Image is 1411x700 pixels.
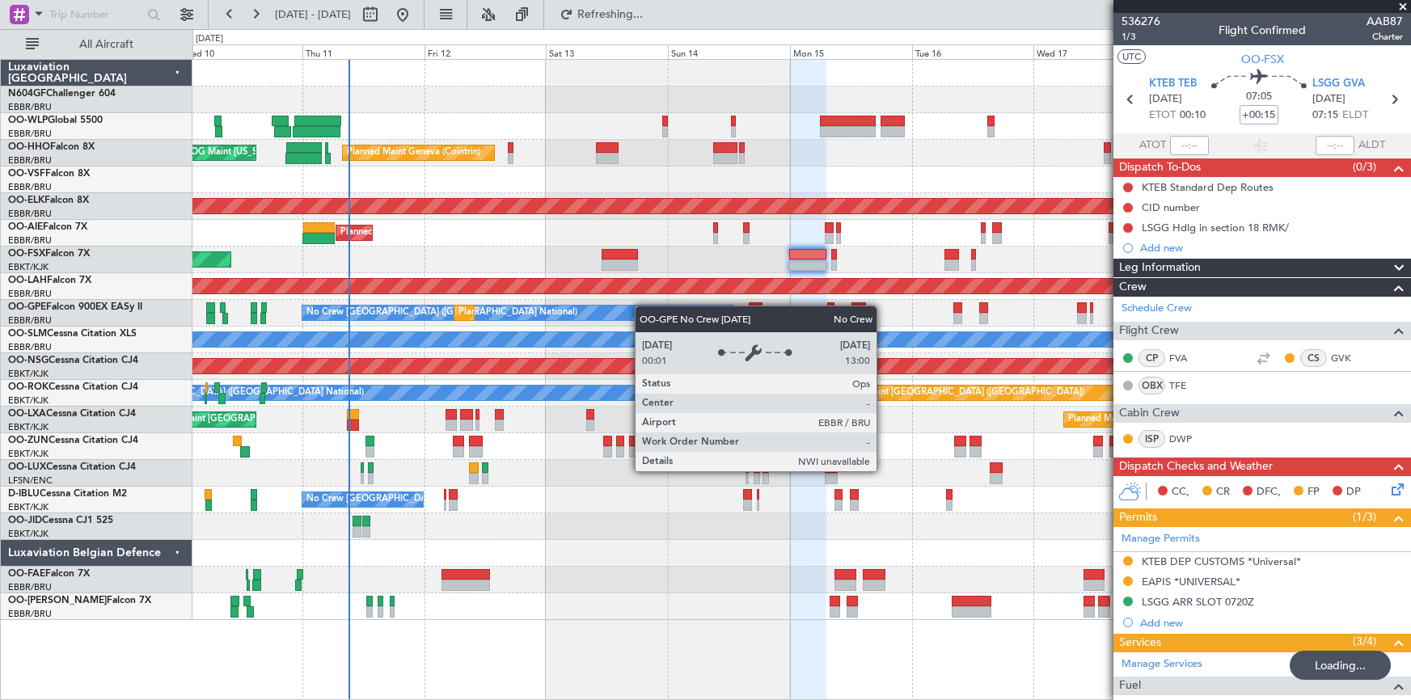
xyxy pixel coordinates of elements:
a: OO-FSXFalcon 7X [8,249,90,259]
span: All Aircraft [42,39,171,50]
a: D-IBLUCessna Citation M2 [8,489,127,499]
a: OO-LAHFalcon 7X [8,276,91,285]
a: EBBR/BRU [8,154,52,167]
div: Tue 16 [912,44,1034,59]
span: OO-LAH [8,276,47,285]
span: OO-FSX [8,249,45,259]
div: Planned Maint [GEOGRAPHIC_DATA] ([GEOGRAPHIC_DATA] National) [458,301,751,325]
a: EBKT/KJK [8,448,49,460]
span: Fuel [1119,677,1141,695]
div: CS [1300,349,1327,367]
a: Manage Services [1122,656,1202,673]
span: OO-[PERSON_NAME] [8,596,107,605]
span: OO-SLM [8,329,47,339]
span: OO-AIE [8,222,43,232]
div: No Crew [GEOGRAPHIC_DATA] ([GEOGRAPHIC_DATA] National) [306,487,577,512]
div: Wed 17 [1033,44,1155,59]
a: LFSN/ENC [8,474,53,487]
a: OO-NSGCessna Citation CJ4 [8,356,138,365]
div: Add new [1140,616,1403,630]
span: OO-ROK [8,382,49,392]
span: D-IBLU [8,489,40,499]
a: OO-AIEFalcon 7X [8,222,87,232]
button: Refreshing... [552,2,649,27]
span: OO-ELK [8,196,44,205]
div: LSGG ARR SLOT 0720Z [1142,595,1254,609]
span: (3/4) [1353,633,1376,650]
div: Thu 11 [302,44,425,59]
a: EBBR/BRU [8,288,52,300]
span: CC, [1172,484,1189,500]
a: OO-[PERSON_NAME]Falcon 7X [8,596,151,605]
a: EBBR/BRU [8,181,52,193]
a: OO-VSFFalcon 8X [8,169,90,179]
a: EBBR/BRU [8,234,52,247]
a: EBBR/BRU [8,128,52,140]
div: OBX [1139,377,1165,394]
div: Planned Maint [GEOGRAPHIC_DATA] ([GEOGRAPHIC_DATA]) [340,221,595,245]
a: FVA [1169,351,1206,365]
span: Flight Crew [1119,322,1179,340]
div: LSGG Hdlg in section 18 RMK/ [1142,221,1289,234]
a: OO-HHOFalcon 8X [8,142,95,152]
span: LSGG GVA [1312,76,1365,92]
a: EBBR/BRU [8,581,52,593]
span: [DATE] [1149,91,1182,108]
span: OO-WLP [8,116,48,125]
span: Dispatch To-Dos [1119,158,1201,177]
span: AAB87 [1367,13,1403,30]
span: ATOT [1139,137,1166,154]
div: CID number [1142,200,1200,214]
div: KTEB Standard Dep Routes [1142,180,1274,194]
div: Flight Confirmed [1219,22,1306,39]
div: Mon 15 [790,44,912,59]
a: OO-JIDCessna CJ1 525 [8,516,113,525]
div: ISP [1139,430,1165,448]
a: OO-LXACessna Citation CJ4 [8,409,136,419]
a: EBBR/BRU [8,341,52,353]
span: OO-FAE [8,569,45,579]
a: OO-GPEFalcon 900EX EASy II [8,302,142,312]
a: EBBR/BRU [8,101,52,113]
a: OO-ROKCessna Citation CJ4 [8,382,138,392]
div: Sun 14 [668,44,790,59]
span: DP [1346,484,1361,500]
span: ELDT [1342,108,1368,124]
span: CR [1216,484,1230,500]
a: OO-ELKFalcon 8X [8,196,89,205]
a: EBBR/BRU [8,314,52,327]
span: Cabin Crew [1119,404,1180,423]
span: Services [1119,634,1161,652]
span: OO-NSG [8,356,49,365]
div: CP [1139,349,1165,367]
div: No Crew [GEOGRAPHIC_DATA] ([GEOGRAPHIC_DATA] National) [306,301,577,325]
span: Dispatch Checks and Weather [1119,458,1273,476]
span: OO-LXA [8,409,46,419]
span: OO-VSF [8,169,45,179]
a: EBKT/KJK [8,368,49,380]
span: OO-GPE [8,302,46,312]
span: 536276 [1122,13,1160,30]
div: [DATE] [196,32,223,46]
div: EAPIS *UNIVERSAL* [1142,575,1240,588]
div: Add new [1140,241,1403,255]
span: DFC, [1257,484,1281,500]
span: N604GF [8,89,46,99]
span: Charter [1367,30,1403,44]
a: GVK [1331,351,1367,365]
a: EBKT/KJK [8,421,49,433]
span: 07:05 [1246,89,1272,105]
span: OO-FSX [1241,51,1284,68]
span: 00:10 [1180,108,1206,124]
button: UTC [1117,49,1146,64]
a: EBKT/KJK [8,261,49,273]
div: Planned Maint Geneva (Cointrin) [347,141,480,165]
span: Permits [1119,508,1157,527]
span: (1/3) [1353,508,1376,525]
a: OO-WLPGlobal 5500 [8,116,103,125]
span: ETOT [1149,108,1176,124]
span: (0/3) [1353,158,1376,175]
a: EBKT/KJK [8,528,49,540]
a: EBBR/BRU [8,608,52,620]
a: OO-SLMCessna Citation XLS [8,329,137,339]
